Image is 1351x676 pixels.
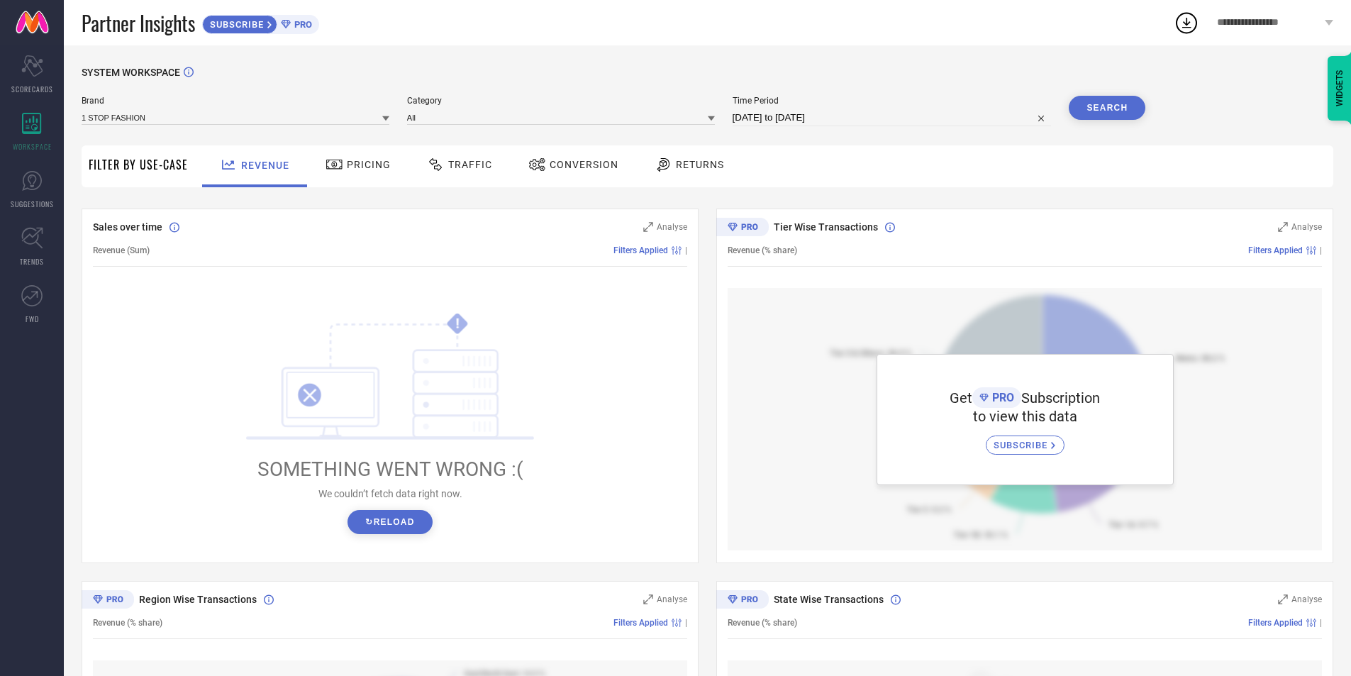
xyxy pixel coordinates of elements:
span: TRENDS [20,256,44,267]
span: | [685,245,687,255]
span: Revenue (% share) [728,245,797,255]
span: Pricing [347,159,391,170]
span: Filters Applied [1248,245,1303,255]
span: Analyse [657,594,687,604]
span: SUBSCRIBE [203,19,267,30]
div: Premium [82,590,134,611]
span: Revenue (% share) [93,618,162,628]
span: Revenue (% share) [728,618,797,628]
span: Revenue [241,160,289,171]
span: Brand [82,96,389,106]
div: Open download list [1174,10,1199,35]
span: | [685,618,687,628]
span: Region Wise Transactions [139,594,257,605]
span: PRO [291,19,312,30]
span: Partner Insights [82,9,195,38]
button: ↻Reload [348,510,432,534]
span: Returns [676,159,724,170]
span: Traffic [448,159,492,170]
span: Analyse [1291,222,1322,232]
span: PRO [989,391,1014,404]
a: SUBSCRIBEPRO [202,11,319,34]
span: Subscription [1021,389,1100,406]
span: Tier Wise Transactions [774,221,878,233]
span: to view this data [973,408,1077,425]
span: Analyse [657,222,687,232]
span: Get [950,389,972,406]
span: Filters Applied [613,245,668,255]
span: We couldn’t fetch data right now. [318,488,462,499]
svg: Zoom [643,594,653,604]
span: State Wise Transactions [774,594,884,605]
span: Revenue (Sum) [93,245,150,255]
span: SOMETHING WENT WRONG :( [257,458,523,481]
tspan: ! [456,316,460,332]
span: Time Period [733,96,1052,106]
svg: Zoom [1278,594,1288,604]
span: | [1320,245,1322,255]
button: Search [1069,96,1145,120]
svg: Zoom [1278,222,1288,232]
span: SYSTEM WORKSPACE [82,67,180,78]
div: Premium [716,590,769,611]
span: WORKSPACE [13,141,52,152]
span: Category [407,96,715,106]
input: Select time period [733,109,1052,126]
span: Conversion [550,159,618,170]
span: Analyse [1291,594,1322,604]
span: SUGGESTIONS [11,199,54,209]
span: | [1320,618,1322,628]
span: SCORECARDS [11,84,53,94]
span: SUBSCRIBE [994,440,1051,450]
span: Filter By Use-Case [89,156,188,173]
span: Filters Applied [1248,618,1303,628]
span: FWD [26,314,39,324]
span: Filters Applied [613,618,668,628]
svg: Zoom [643,222,653,232]
a: SUBSCRIBE [986,425,1064,455]
div: Premium [716,218,769,239]
span: Sales over time [93,221,162,233]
